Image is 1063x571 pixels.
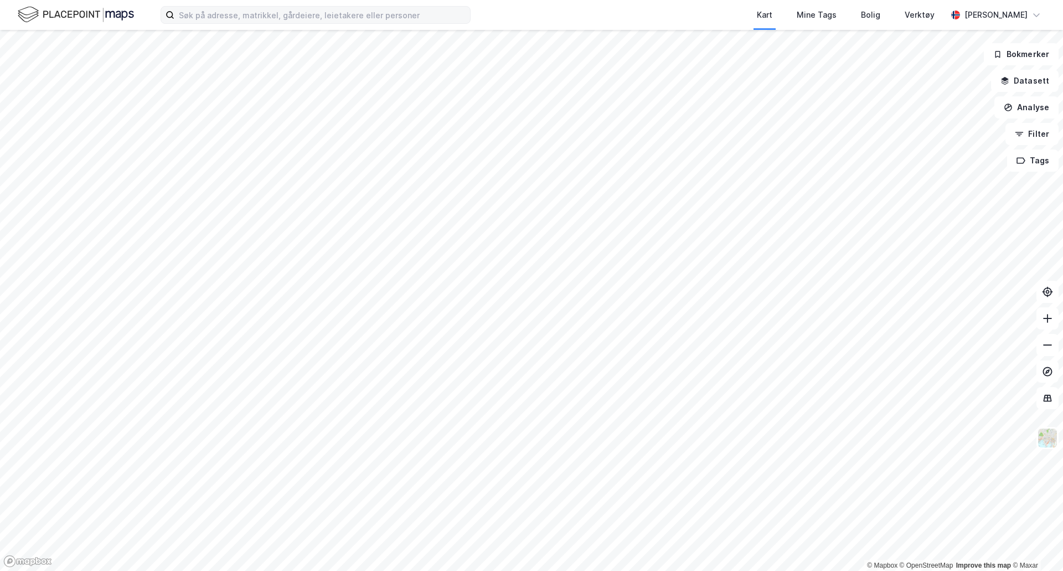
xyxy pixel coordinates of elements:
[861,8,880,22] div: Bolig
[867,562,897,569] a: Mapbox
[964,8,1028,22] div: [PERSON_NAME]
[18,5,134,24] img: logo.f888ab2527a4732fd821a326f86c7f29.svg
[900,562,953,569] a: OpenStreetMap
[984,43,1059,65] button: Bokmerker
[3,555,52,568] a: Mapbox homepage
[1008,518,1063,571] iframe: Chat Widget
[174,7,470,23] input: Søk på adresse, matrikkel, gårdeiere, leietakere eller personer
[991,70,1059,92] button: Datasett
[1037,428,1058,449] img: Z
[956,562,1011,569] a: Improve this map
[905,8,935,22] div: Verktøy
[1007,150,1059,172] button: Tags
[1008,518,1063,571] div: Kontrollprogram for chat
[757,8,772,22] div: Kart
[1005,123,1059,145] button: Filter
[797,8,837,22] div: Mine Tags
[994,96,1059,119] button: Analyse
